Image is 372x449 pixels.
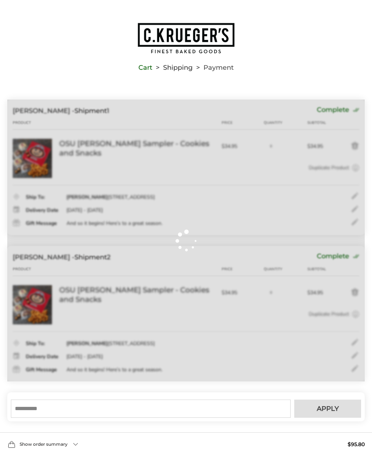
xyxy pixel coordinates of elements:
img: C.KRUEGER'S [137,22,235,54]
span: Apply [317,405,339,412]
span: Payment [203,65,234,70]
span: $95.80 [348,442,365,447]
li: Shipping [152,65,193,70]
a: Cart [138,65,152,70]
a: Go to home page [7,22,365,54]
span: Show order summary [20,442,68,446]
button: Apply [294,400,361,418]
